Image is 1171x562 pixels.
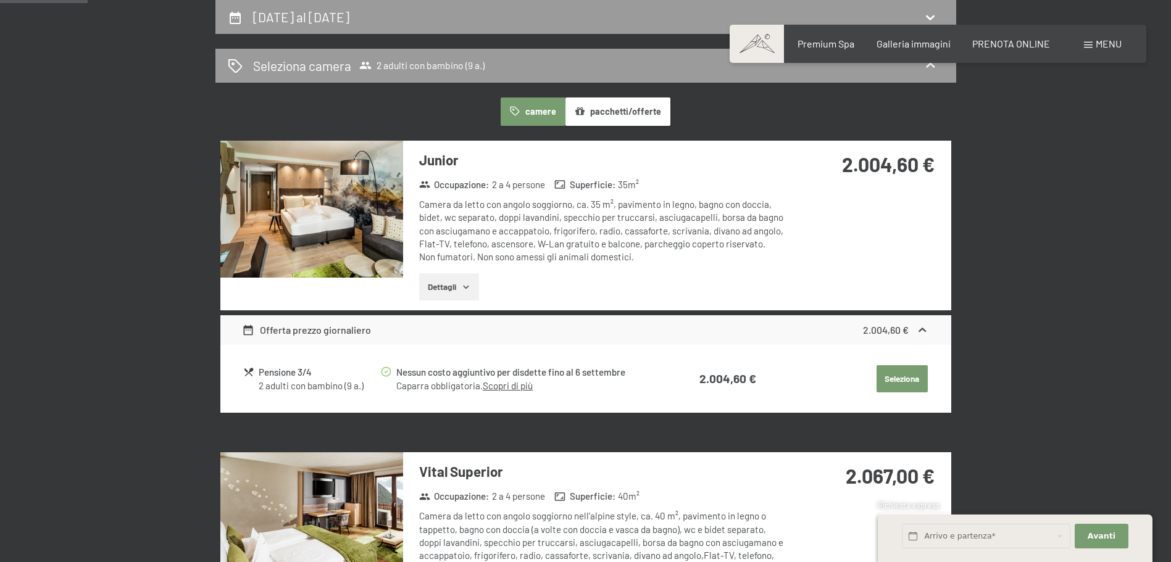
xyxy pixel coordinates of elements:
span: 40 m² [618,490,640,503]
strong: 2.004,60 € [863,324,909,336]
strong: Occupazione : [419,178,490,191]
strong: 2.067,00 € [846,464,935,487]
button: Avanti [1075,524,1128,549]
button: Dettagli [419,273,479,300]
button: pacchetti/offerte [565,97,670,126]
span: 2 a 4 persone [492,490,545,503]
a: Galleria immagini [877,38,951,49]
div: 2 adulti con bambino (9 a.) [259,379,379,392]
strong: 2.004,60 € [699,371,756,386]
span: Avanti [1088,531,1115,542]
div: Camera da letto con angolo soggiorno, ca. 35 m², pavimento in legno, bagno con doccia, bidet, wc ... [419,198,786,263]
img: mss_renderimg.php [220,141,403,278]
button: camere [501,97,565,126]
h3: Vital Superior [419,462,786,481]
strong: 2.004,60 € [842,152,935,176]
div: Offerta prezzo giornaliero [242,323,371,337]
strong: Superficie : [554,178,615,191]
strong: Superficie : [554,490,615,503]
span: Richiesta express [878,500,940,510]
span: Menu [1096,38,1122,49]
div: Offerta prezzo giornaliero2.004,60 € [220,315,951,345]
span: 2 adulti con bambino (9 a.) [359,59,485,72]
div: Nessun costo aggiuntivo per disdette fino al 6 settembre [396,365,653,379]
h3: Junior [419,151,786,170]
h2: Seleziona camera [253,57,351,75]
a: Premium Spa [798,38,854,49]
a: Scopri di più [483,380,533,391]
button: Seleziona [877,365,928,392]
div: Caparra obbligatoria. [396,379,653,392]
span: 2 a 4 persone [492,178,545,191]
strong: Occupazione : [419,490,490,503]
div: Pensione 3/4 [259,365,379,379]
a: PRENOTA ONLINE [972,38,1050,49]
span: 35 m² [618,178,639,191]
h2: [DATE] al [DATE] [253,9,349,25]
